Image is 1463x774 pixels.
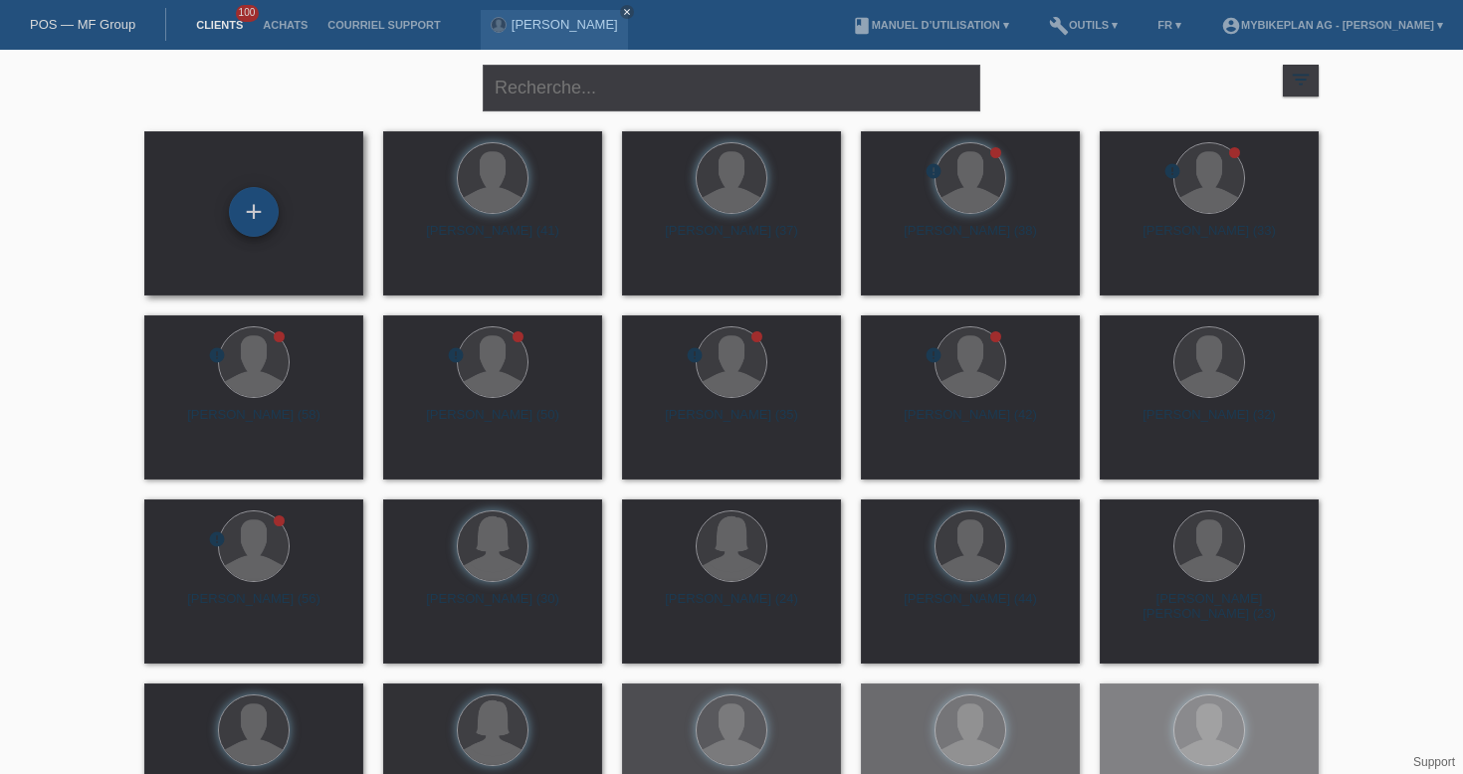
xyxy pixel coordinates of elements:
[638,223,825,255] div: [PERSON_NAME] (37)
[447,346,465,364] i: error
[208,346,226,364] i: error
[1163,162,1181,183] div: Non confirmé, en cours
[686,346,704,364] i: error
[877,407,1064,439] div: [PERSON_NAME] (42)
[1116,407,1303,439] div: [PERSON_NAME] (32)
[30,17,135,32] a: POS — MF Group
[877,591,1064,623] div: [PERSON_NAME] (44)
[399,591,586,623] div: [PERSON_NAME] (30)
[230,195,278,229] div: Enregistrer le client
[638,407,825,439] div: [PERSON_NAME] (35)
[686,346,704,367] div: Non confirmé, en cours
[208,530,226,548] i: error
[925,162,942,180] i: error
[1039,19,1128,31] a: buildOutils ▾
[208,346,226,367] div: Non confirmé, en cours
[925,162,942,183] div: Non confirmé, en cours
[208,530,226,551] div: Non confirmé, en cours
[1290,69,1312,91] i: filter_list
[236,5,260,22] span: 100
[925,346,942,367] div: Non confirmé, en cours
[160,407,347,439] div: [PERSON_NAME] (58)
[160,591,347,623] div: [PERSON_NAME] (56)
[186,19,253,31] a: Clients
[512,17,618,32] a: [PERSON_NAME]
[622,7,632,17] i: close
[620,5,634,19] a: close
[1211,19,1453,31] a: account_circleMybikeplan AG - [PERSON_NAME] ▾
[1116,223,1303,255] div: [PERSON_NAME] (33)
[852,16,872,36] i: book
[1221,16,1241,36] i: account_circle
[483,65,980,111] input: Recherche...
[842,19,1019,31] a: bookManuel d’utilisation ▾
[1116,591,1303,623] div: [PERSON_NAME] [PERSON_NAME] (23)
[399,223,586,255] div: [PERSON_NAME] (41)
[399,407,586,439] div: [PERSON_NAME] (50)
[447,346,465,367] div: Non confirmé, en cours
[317,19,450,31] a: Courriel Support
[638,591,825,623] div: [PERSON_NAME] (24)
[877,223,1064,255] div: [PERSON_NAME] (38)
[1049,16,1069,36] i: build
[1163,162,1181,180] i: error
[1148,19,1191,31] a: FR ▾
[253,19,317,31] a: Achats
[1413,755,1455,769] a: Support
[925,346,942,364] i: error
